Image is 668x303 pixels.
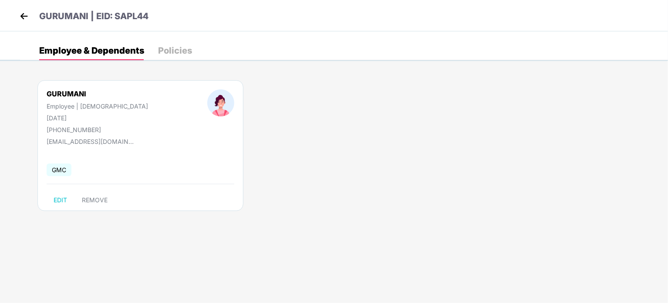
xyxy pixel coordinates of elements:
span: GMC [47,163,71,176]
div: Employee & Dependents [39,46,144,55]
span: REMOVE [82,197,108,204]
div: [DATE] [47,114,148,122]
button: REMOVE [75,193,115,207]
button: EDIT [47,193,74,207]
img: back [17,10,30,23]
img: profileImage [207,89,234,116]
div: Policies [158,46,192,55]
div: Employee | [DEMOGRAPHIC_DATA] [47,102,148,110]
p: GURUMANI | EID: SAPL44 [39,10,148,23]
span: EDIT [54,197,67,204]
div: [PHONE_NUMBER] [47,126,148,133]
div: [EMAIL_ADDRESS][DOMAIN_NAME] [47,138,134,145]
div: GURUMANI [47,89,148,98]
